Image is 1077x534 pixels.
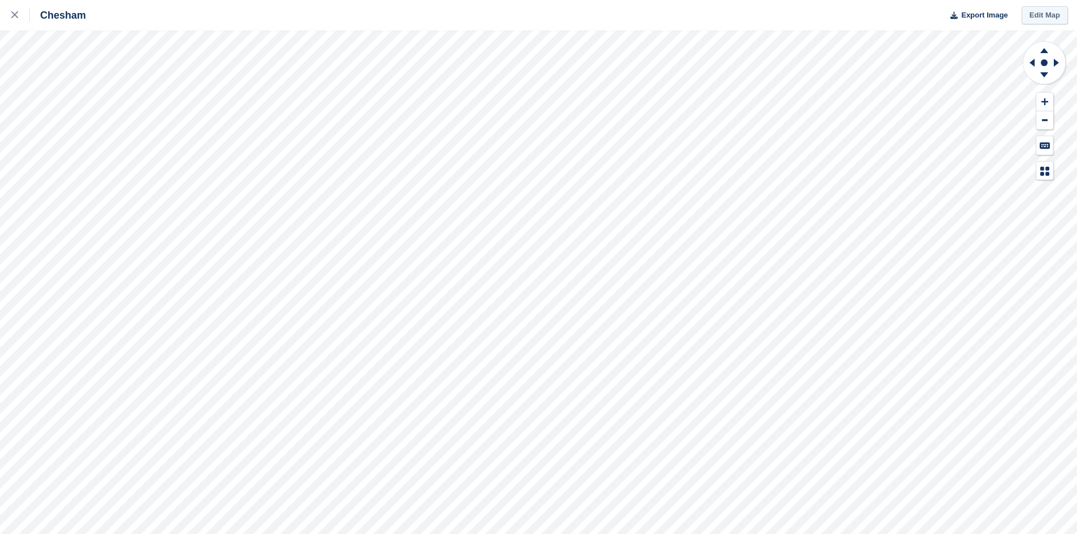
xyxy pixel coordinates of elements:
button: Zoom Out [1036,111,1053,130]
button: Map Legend [1036,162,1053,180]
span: Export Image [961,10,1007,21]
button: Export Image [944,6,1008,25]
button: Zoom In [1036,93,1053,111]
a: Edit Map [1022,6,1068,25]
button: Keyboard Shortcuts [1036,136,1053,155]
div: Chesham [30,8,86,22]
